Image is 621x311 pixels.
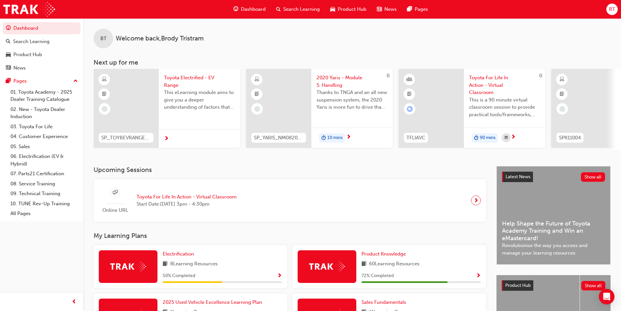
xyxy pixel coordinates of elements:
span: learningRecordVerb_NONE-icon [559,106,565,112]
span: This eLearning module aims to give you a deeper understanding of factors that influence driving r... [164,89,235,111]
a: Product Hub [3,49,81,61]
span: Product Knowledge [362,251,406,257]
button: DashboardSearch LearningProduct HubNews [3,21,81,75]
a: 08. Service Training [8,179,81,189]
span: BT [609,6,615,13]
span: guage-icon [6,25,11,31]
span: learningRecordVerb_NONE-icon [102,106,108,112]
a: Latest NewsShow allHelp Shape the Future of Toyota Academy Training and Win an eMastercard!Revolu... [496,166,611,265]
span: Latest News [506,174,530,179]
h3: My Learning Plans [94,232,486,240]
button: Show all [581,281,606,290]
span: next-icon [346,134,351,140]
img: Trak [309,261,345,272]
span: search-icon [276,5,281,13]
a: Product Knowledge [362,250,408,258]
a: search-iconSearch Learning [271,3,325,16]
a: 02. New - Toyota Dealer Induction [8,104,81,122]
a: 0TFLIAVCToyota For Life In Action - Virtual ClassroomThis is a 90 minute virtual classroom sessio... [399,69,545,148]
span: 90 mins [480,134,495,142]
span: 10 mins [327,134,343,142]
span: Thanks to TNGA and an all new suspension system, the 2020 Yaris is more fun to drive than ever be... [317,89,388,111]
div: Product Hub [13,51,42,58]
span: 72 % Completed [362,272,394,280]
a: Product HubShow all [502,280,605,291]
span: learningResourceType_ELEARNING-icon [102,75,107,84]
span: BT [100,35,107,42]
span: learningRecordVerb_NONE-icon [254,106,260,112]
span: sessionType_ONLINE_URL-icon [113,189,118,197]
span: 0 [387,73,390,79]
a: 0SP_YARIS_NM0820_EL_052020 Yaris - Module 5: HandlingThanks to TNGA and an all new suspension sys... [246,69,393,148]
button: BT [606,4,618,15]
a: Search Learning [3,36,81,48]
span: learningRecordVerb_ENROLL-icon [407,106,413,112]
div: Pages [13,77,27,85]
span: pages-icon [6,78,11,84]
span: duration-icon [321,134,326,142]
a: 06. Electrification (EV & Hybrid) [8,151,81,169]
span: 50 % Completed [163,272,195,280]
a: 10. TUNE Rev-Up Training [8,199,81,209]
span: booktick-icon [255,90,259,99]
h3: Next up for me [83,59,621,66]
a: Dashboard [3,22,81,34]
span: 2025 Used Vehicle Excellence Learning Plan [163,299,262,305]
span: 8 Learning Resources [170,260,218,268]
div: Search Learning [13,38,50,45]
div: Open Intercom Messenger [599,289,614,304]
a: guage-iconDashboard [228,3,271,16]
span: learningResourceType_ELEARNING-icon [560,75,564,84]
span: Online URL [99,207,131,214]
a: All Pages [8,209,81,219]
span: Start Date: [DATE] 3pm - 4:30pm [137,200,237,208]
span: next-icon [474,196,479,205]
a: 03. Toyota For Life [8,122,81,132]
h3: Upcoming Sessions [94,166,486,174]
button: Show all [581,172,605,182]
span: News [384,6,397,13]
span: book-icon [362,260,366,268]
span: learningResourceType_ELEARNING-icon [255,75,259,84]
span: calendar-icon [505,134,508,142]
span: 60 Learning Resources [369,260,420,268]
span: guage-icon [233,5,238,13]
span: book-icon [163,260,168,268]
span: booktick-icon [560,90,564,99]
span: SP_TOYBEVRANGE_EL [101,134,151,142]
span: search-icon [6,39,10,45]
span: Toyota For Life In Action - Virtual Classroom [137,193,237,201]
span: Help Shape the Future of Toyota Academy Training and Win an eMastercard! [502,220,605,242]
span: Sales Fundamentals [362,299,406,305]
a: 01. Toyota Academy - 2025 Dealer Training Catalogue [8,87,81,104]
a: SP_TOYBEVRANGE_ELToyota Electrified - EV RangeThis eLearning module aims to give you a deeper und... [94,69,240,148]
span: Welcome back , Brody Tristram [116,35,204,42]
a: Latest NewsShow all [502,172,605,182]
span: booktick-icon [407,90,412,99]
span: SPK11004 [559,134,581,142]
a: News [3,62,81,74]
span: Toyota For Life In Action - Virtual Classroom [469,74,540,96]
span: Toyota Electrified - EV Range [164,74,235,89]
span: Show Progress [277,273,282,279]
span: 2020 Yaris - Module 5: Handling [317,74,388,89]
img: Trak [3,2,55,17]
a: 07. Parts21 Certification [8,169,81,179]
span: Show Progress [476,273,481,279]
span: SP_YARIS_NM0820_EL_05 [254,134,303,142]
span: car-icon [6,52,11,58]
span: Revolutionise the way you access and manage your learning resources. [502,242,605,257]
span: booktick-icon [102,90,107,99]
a: news-iconNews [372,3,402,16]
span: TFLIAVC [407,134,425,142]
button: Pages [3,75,81,87]
span: duration-icon [474,134,479,142]
span: car-icon [330,5,335,13]
span: Product Hub [338,6,366,13]
img: Trak [110,261,146,272]
span: pages-icon [407,5,412,13]
button: Show Progress [476,272,481,280]
span: prev-icon [72,298,77,306]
